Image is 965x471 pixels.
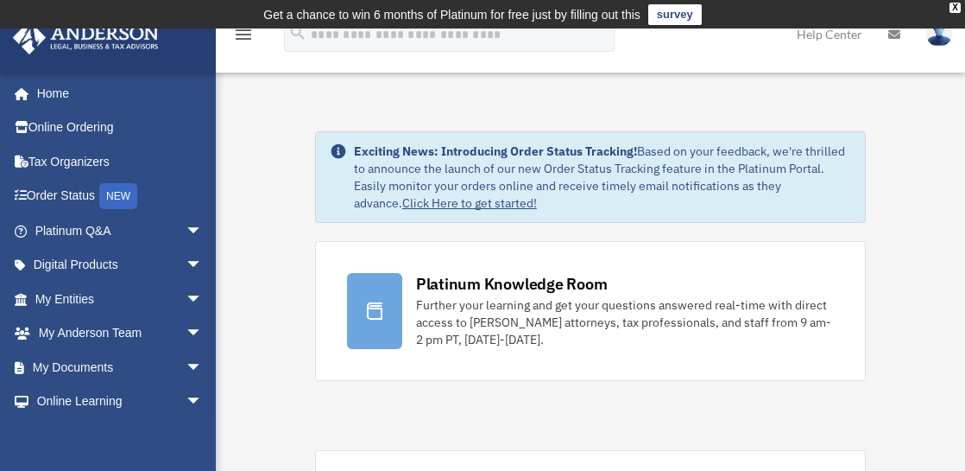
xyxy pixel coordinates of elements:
a: Home [12,76,220,111]
a: Order StatusNEW [12,179,229,214]
div: Platinum Knowledge Room [416,273,608,295]
a: Platinum Knowledge Room Further your learning and get your questions answered real-time with dire... [315,241,866,381]
span: arrow_drop_down [186,385,220,420]
a: survey [648,4,702,25]
div: close [949,3,961,13]
div: Get a chance to win 6 months of Platinum for free just by filling out this [263,4,640,25]
div: NEW [99,183,137,209]
span: arrow_drop_down [186,248,220,283]
a: My Entitiesarrow_drop_down [12,282,229,316]
a: Tax Organizers [12,144,229,179]
img: User Pic [926,22,952,47]
a: My Documentsarrow_drop_down [12,350,229,385]
a: My Anderson Teamarrow_drop_down [12,316,229,351]
a: Platinum Q&Aarrow_drop_down [12,213,229,248]
a: Digital Productsarrow_drop_down [12,248,229,283]
a: Online Ordering [12,111,229,145]
a: Click Here to get started! [402,195,537,211]
span: arrow_drop_down [186,316,220,352]
i: search [288,23,307,42]
a: menu [233,30,254,45]
strong: Exciting News: Introducing Order Status Tracking! [354,143,637,159]
div: Based on your feedback, we're thrilled to announce the launch of our new Order Status Tracking fe... [354,143,851,212]
img: Anderson Advisors Platinum Portal [8,21,164,54]
span: arrow_drop_down [186,213,220,249]
span: arrow_drop_down [186,350,220,385]
span: arrow_drop_down [186,282,220,317]
div: Further your learning and get your questions answered real-time with direct access to [PERSON_NAM... [416,296,834,348]
a: Online Learningarrow_drop_down [12,385,229,419]
i: menu [233,24,254,45]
